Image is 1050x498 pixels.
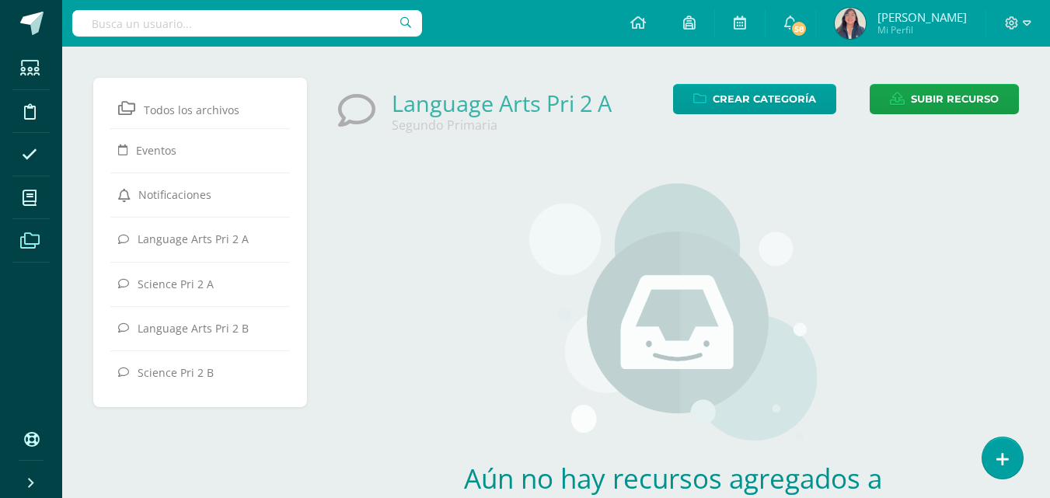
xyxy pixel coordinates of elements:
a: Science Pri 2 B [118,358,282,386]
span: Language Arts Pri 2 B [138,321,249,336]
span: Todos los archivos [144,103,239,117]
a: Language Arts Pri 2 B [118,314,282,342]
a: Todos los archivos [118,94,282,122]
div: Language Arts Pri 2 A [392,88,668,118]
span: Science Pri 2 B [138,365,214,380]
span: Mi Perfil [877,23,967,37]
span: Eventos [136,143,176,158]
a: Notificaciones [118,180,282,208]
a: Crear Categoría [673,84,836,114]
input: Busca un usuario... [72,10,422,37]
span: Language Arts Pri 2 A [138,232,249,246]
a: Subir recurso [870,84,1019,114]
a: Language Arts Pri 2 A [118,225,282,252]
span: Subir recurso [911,85,999,113]
span: 58 [790,20,808,37]
span: Crear Categoría [713,85,816,113]
a: Language Arts Pri 2 A [392,88,612,118]
span: [PERSON_NAME] [877,9,967,25]
a: Eventos [118,136,282,164]
img: 7d981dd22b6f13d482594254e9b550ed.png [835,8,866,39]
span: Notificaciones [138,187,211,202]
span: Science Pri 2 A [138,276,214,291]
img: stages.png [529,183,817,448]
a: Science Pri 2 A [118,270,282,298]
